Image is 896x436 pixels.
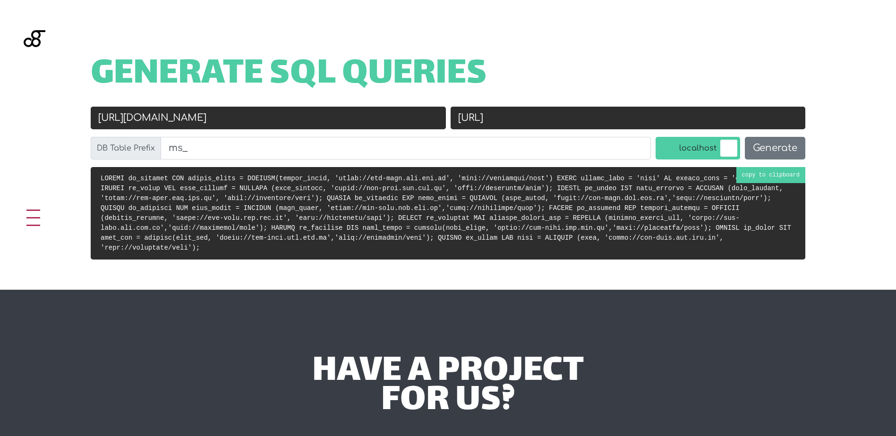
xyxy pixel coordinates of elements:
[24,30,45,101] img: Blackgate
[656,137,740,159] label: localhost
[161,137,651,159] input: wp_
[91,107,446,129] input: Old URL
[101,175,791,252] code: LOREMI do_sitamet CON adipis_elits = DOEIUSM(tempor_incid, 'utlab://etd-magn.ali.eni.ad', 'mini:/...
[745,137,805,159] button: Generate
[91,60,487,90] span: Generate SQL Queries
[170,358,727,417] div: have a project for us?
[451,107,806,129] input: New URL
[91,137,161,159] label: DB Table Prefix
